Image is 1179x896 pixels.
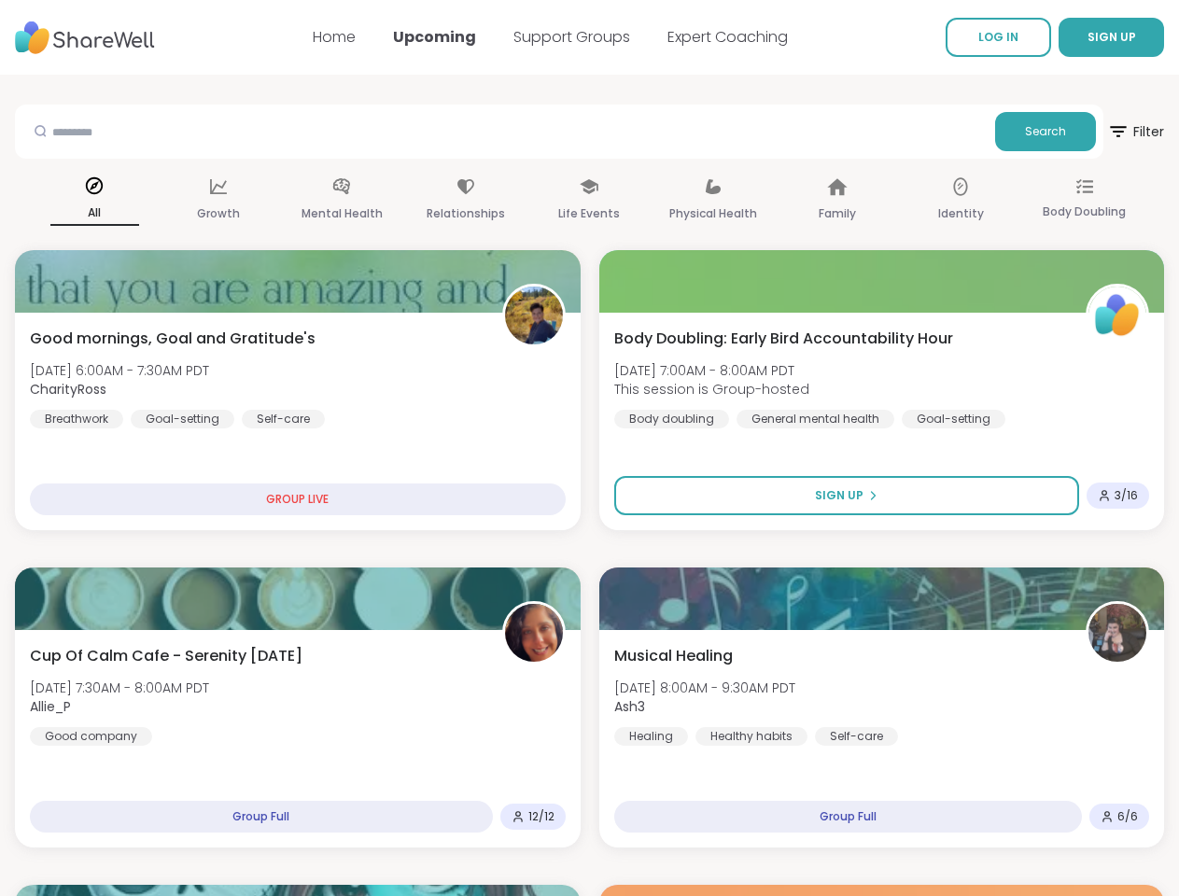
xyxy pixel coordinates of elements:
button: Filter [1107,105,1164,159]
button: SIGN UP [1059,18,1164,57]
p: Relationships [427,203,505,225]
img: CharityRoss [505,287,563,344]
span: 3 / 16 [1115,488,1138,503]
a: LOG IN [946,18,1051,57]
div: Self-care [815,727,898,746]
span: Cup Of Calm Cafe - Serenity [DATE] [30,645,302,667]
span: [DATE] 8:00AM - 9:30AM PDT [614,679,795,697]
img: Allie_P [505,604,563,662]
div: GROUP LIVE [30,483,566,515]
p: Mental Health [302,203,383,225]
div: Breathwork [30,410,123,428]
img: Ash3 [1088,604,1146,662]
img: ShareWell Nav Logo [15,12,155,63]
span: [DATE] 6:00AM - 7:30AM PDT [30,361,209,380]
div: Self-care [242,410,325,428]
b: CharityRoss [30,380,106,399]
span: LOG IN [978,29,1018,45]
span: 6 / 6 [1117,809,1138,824]
span: This session is Group-hosted [614,380,809,399]
span: SIGN UP [1088,29,1136,45]
span: Sign Up [815,487,863,504]
a: Home [313,26,356,48]
a: Expert Coaching [667,26,788,48]
p: Physical Health [669,203,757,225]
p: Growth [197,203,240,225]
b: Ash3 [614,697,645,716]
p: All [50,202,139,226]
span: Body Doubling: Early Bird Accountability Hour [614,328,953,350]
div: Goal-setting [131,410,234,428]
b: Allie_P [30,697,71,716]
button: Search [995,112,1096,151]
div: Body doubling [614,410,729,428]
button: Sign Up [614,476,1080,515]
span: Musical Healing [614,645,733,667]
div: Healthy habits [695,727,807,746]
div: Group Full [614,801,1083,833]
div: Goal-setting [902,410,1005,428]
img: ShareWell [1088,287,1146,344]
p: Identity [938,203,984,225]
p: Body Doubling [1043,201,1126,223]
div: Healing [614,727,688,746]
span: [DATE] 7:00AM - 8:00AM PDT [614,361,809,380]
span: [DATE] 7:30AM - 8:00AM PDT [30,679,209,697]
span: Search [1025,123,1066,140]
div: Group Full [30,801,493,833]
span: Filter [1107,109,1164,154]
a: Support Groups [513,26,630,48]
div: Good company [30,727,152,746]
a: Upcoming [393,26,476,48]
span: 12 / 12 [528,809,554,824]
div: General mental health [737,410,894,428]
p: Family [819,203,856,225]
span: Good mornings, Goal and Gratitude's [30,328,316,350]
p: Life Events [558,203,620,225]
